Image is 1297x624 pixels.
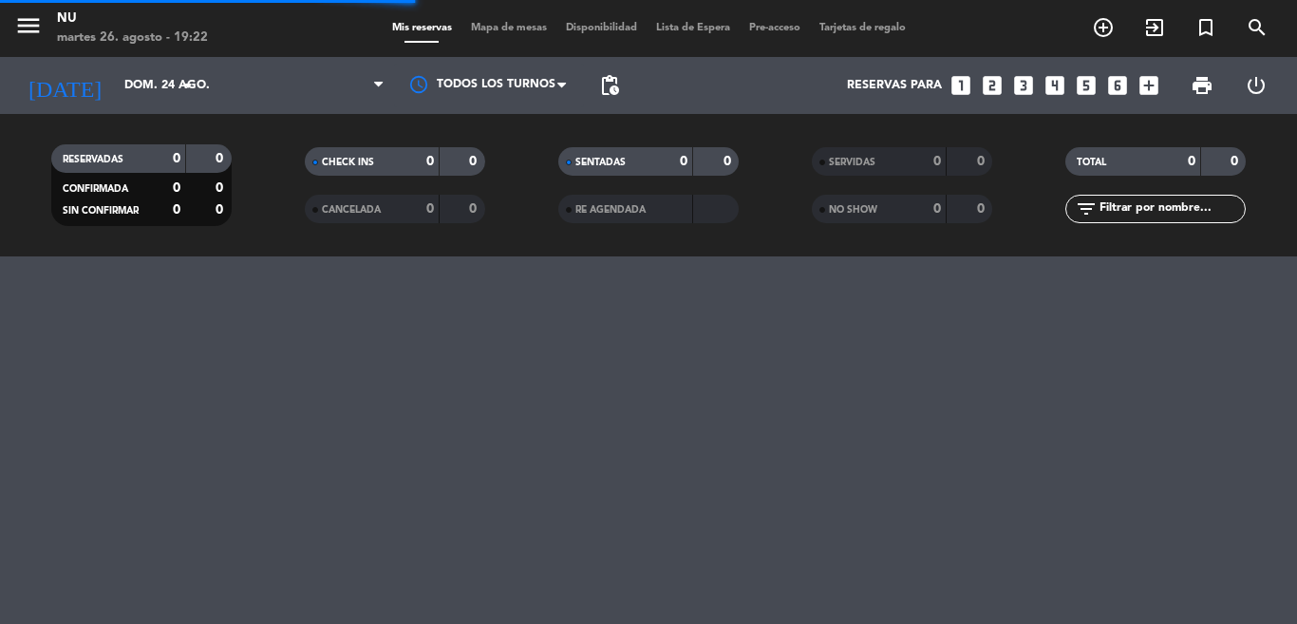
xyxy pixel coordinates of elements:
[469,155,480,168] strong: 0
[177,74,199,97] i: arrow_drop_down
[1105,73,1130,98] i: looks_6
[1074,73,1099,98] i: looks_5
[322,158,374,167] span: CHECK INS
[57,28,208,47] div: martes 26. agosto - 19:22
[949,73,973,98] i: looks_one
[829,158,875,167] span: SERVIDAS
[740,23,810,33] span: Pre-acceso
[847,79,942,92] span: Reservas para
[724,155,735,168] strong: 0
[647,23,740,33] span: Lista de Espera
[1194,16,1217,39] i: turned_in_not
[1092,16,1115,39] i: add_circle_outline
[680,155,687,168] strong: 0
[977,155,988,168] strong: 0
[933,202,941,216] strong: 0
[598,74,621,97] span: pending_actions
[1231,155,1242,168] strong: 0
[1245,74,1268,97] i: power_settings_new
[1077,158,1106,167] span: TOTAL
[216,181,227,195] strong: 0
[575,158,626,167] span: SENTADAS
[1143,16,1166,39] i: exit_to_app
[575,205,646,215] span: RE AGENDADA
[216,152,227,165] strong: 0
[322,205,381,215] span: CANCELADA
[63,206,139,216] span: SIN CONFIRMAR
[1098,199,1245,219] input: Filtrar por nombre...
[63,184,128,194] span: CONFIRMADA
[173,203,180,217] strong: 0
[1229,57,1283,114] div: LOG OUT
[469,202,480,216] strong: 0
[1188,155,1195,168] strong: 0
[173,181,180,195] strong: 0
[173,152,180,165] strong: 0
[63,155,123,164] span: RESERVADAS
[14,11,43,47] button: menu
[1075,198,1098,220] i: filter_list
[1137,73,1161,98] i: add_box
[14,65,115,106] i: [DATE]
[1043,73,1067,98] i: looks_4
[426,155,434,168] strong: 0
[1011,73,1036,98] i: looks_3
[461,23,556,33] span: Mapa de mesas
[977,202,988,216] strong: 0
[556,23,647,33] span: Disponibilidad
[933,155,941,168] strong: 0
[383,23,461,33] span: Mis reservas
[216,203,227,217] strong: 0
[1191,74,1213,97] span: print
[57,9,208,28] div: Nu
[810,23,915,33] span: Tarjetas de regalo
[829,205,877,215] span: NO SHOW
[1246,16,1269,39] i: search
[980,73,1005,98] i: looks_two
[426,202,434,216] strong: 0
[14,11,43,40] i: menu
